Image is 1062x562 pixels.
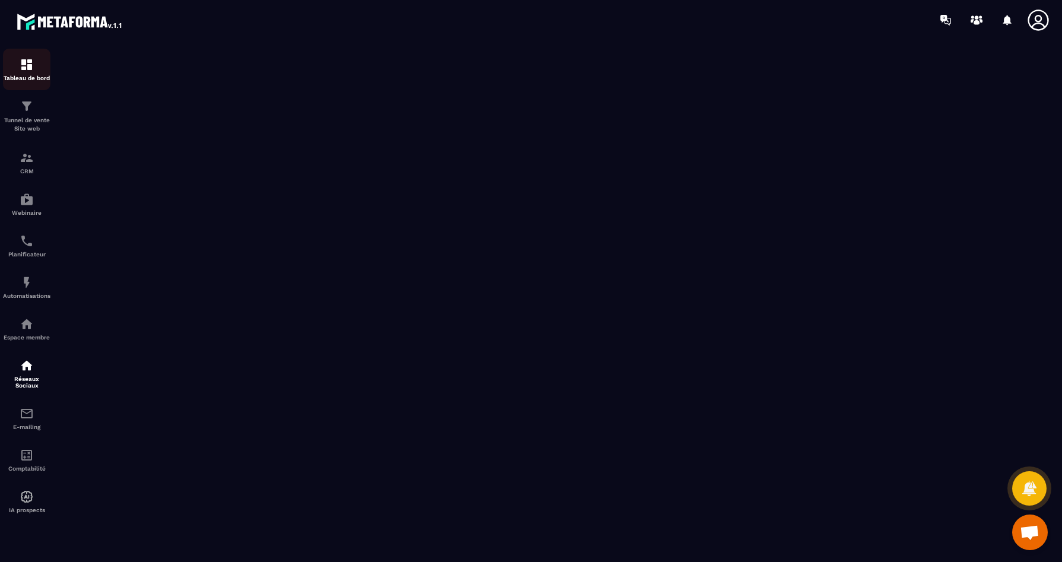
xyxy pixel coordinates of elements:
p: Webinaire [3,209,50,216]
p: E-mailing [3,424,50,430]
img: accountant [20,448,34,462]
a: emailemailE-mailing [3,398,50,439]
img: email [20,407,34,421]
img: logo [17,11,123,32]
p: Comptabilité [3,465,50,472]
p: Espace membre [3,334,50,341]
a: automationsautomationsWebinaire [3,183,50,225]
p: Tableau de bord [3,75,50,81]
img: automations [20,490,34,504]
a: schedulerschedulerPlanificateur [3,225,50,266]
a: accountantaccountantComptabilité [3,439,50,481]
a: formationformationTunnel de vente Site web [3,90,50,142]
img: formation [20,99,34,113]
img: automations [20,317,34,331]
a: social-networksocial-networkRéseaux Sociaux [3,350,50,398]
img: automations [20,192,34,207]
div: Ouvrir le chat [1012,515,1048,550]
a: formationformationCRM [3,142,50,183]
a: automationsautomationsEspace membre [3,308,50,350]
img: formation [20,151,34,165]
a: formationformationTableau de bord [3,49,50,90]
p: Planificateur [3,251,50,258]
a: automationsautomationsAutomatisations [3,266,50,308]
p: IA prospects [3,507,50,513]
img: automations [20,275,34,290]
p: Tunnel de vente Site web [3,116,50,133]
img: social-network [20,358,34,373]
img: scheduler [20,234,34,248]
p: CRM [3,168,50,174]
p: Automatisations [3,293,50,299]
p: Réseaux Sociaux [3,376,50,389]
img: formation [20,58,34,72]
